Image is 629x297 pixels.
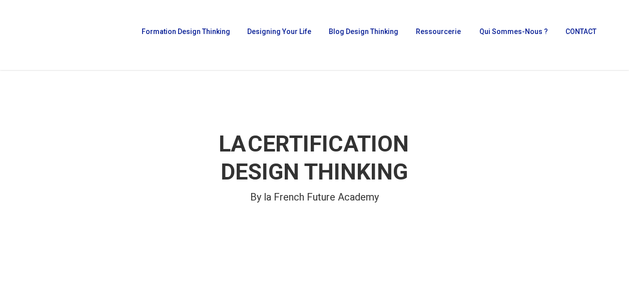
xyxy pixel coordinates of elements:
a: Qui sommes-nous ? [474,28,550,42]
strong: LA DESIGN THINKING [219,130,410,185]
span: CONTACT [565,27,596,35]
span: Designing Your Life [247,27,311,35]
a: Designing Your Life [242,28,314,42]
img: French Future Academy [14,15,120,55]
span: Qui sommes-nous ? [479,27,548,35]
span: Formation Design Thinking [142,27,230,35]
em: CERTIFICATION [246,130,410,157]
span: Ressourcerie [416,27,461,35]
span: Blog Design Thinking [329,27,398,35]
a: Ressourcerie [411,28,464,42]
p: By la French Future Academy [91,189,538,205]
a: CONTACT [560,28,600,42]
a: Blog Design Thinking [324,28,401,42]
a: Formation Design Thinking [137,28,232,42]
